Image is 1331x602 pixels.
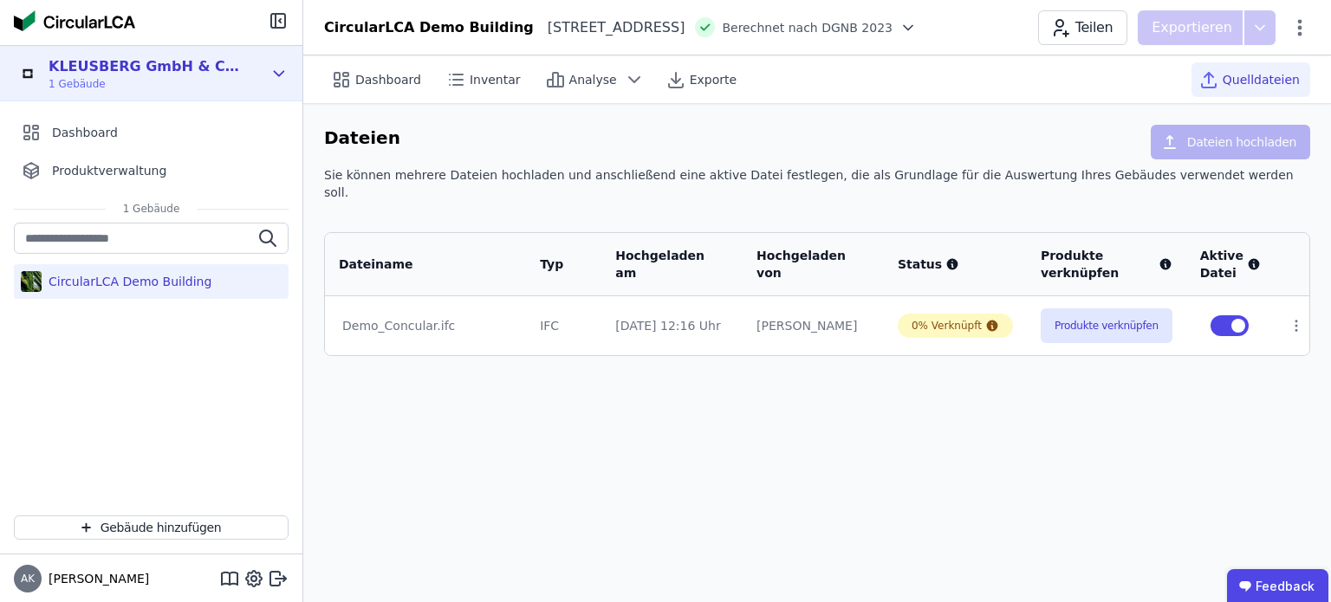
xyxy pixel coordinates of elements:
img: Concular [14,10,135,31]
div: IFC [540,317,588,334]
div: Sie können mehrere Dateien hochladen und anschließend eine aktive Datei festlegen, die als Grundl... [324,166,1310,215]
span: Exporte [690,71,737,88]
p: Exportieren [1152,17,1236,38]
span: Dashboard [52,124,118,141]
span: Inventar [470,71,521,88]
div: [STREET_ADDRESS] [534,17,685,38]
div: [PERSON_NAME] [756,317,870,334]
div: Typ [540,256,567,273]
div: CircularLCA Demo Building [324,17,534,38]
div: Status [898,256,1013,273]
div: 0% Verknüpft [912,319,982,333]
div: Hochgeladen am [615,247,708,282]
span: Quelldateien [1223,71,1300,88]
button: Dateien hochladen [1151,125,1310,159]
button: Gebäude hinzufügen [14,515,289,540]
span: Analyse [569,71,617,88]
img: KLEUSBERG GmbH & CO. KG [14,60,42,87]
span: 1 Gebäude [106,202,198,216]
button: Produkte verknüpfen [1041,308,1172,343]
span: Produktverwaltung [52,162,166,179]
h6: Dateien [324,125,400,152]
span: 1 Gebäude [49,77,248,91]
div: Dateiname [339,256,490,273]
div: Hochgeladen von [756,247,849,282]
button: Teilen [1038,10,1127,45]
div: Produkte verknüpfen [1041,247,1172,282]
div: Aktive Datei [1200,247,1261,282]
div: CircularLCA Demo Building [42,273,211,290]
span: AK [21,573,35,584]
span: [PERSON_NAME] [42,570,149,587]
span: Berechnet nach DGNB 2023 [722,19,893,36]
img: CircularLCA Demo Building [21,268,42,295]
span: Dashboard [355,71,421,88]
div: [DATE] 12:16 Uhr [615,317,729,334]
div: KLEUSBERG GmbH & CO. KG [49,56,248,77]
div: Demo_Concular.ifc [342,317,509,334]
